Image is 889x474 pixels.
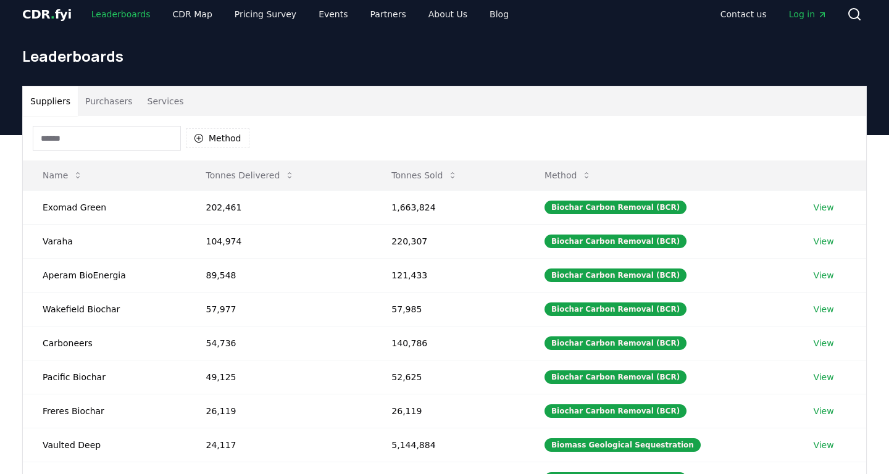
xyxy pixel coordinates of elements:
[813,439,833,451] a: View
[361,3,416,25] a: Partners
[545,201,687,214] div: Biochar Carbon Removal (BCR)
[372,224,525,258] td: 220,307
[813,303,833,315] a: View
[23,258,186,292] td: Aperam BioEnergia
[23,428,186,462] td: Vaulted Deep
[23,292,186,326] td: Wakefield Biochar
[33,163,93,188] button: Name
[372,360,525,394] td: 52,625
[372,292,525,326] td: 57,985
[186,128,249,148] button: Method
[711,3,837,25] nav: Main
[545,404,687,418] div: Biochar Carbon Removal (BCR)
[813,371,833,383] a: View
[419,3,477,25] a: About Us
[163,3,222,25] a: CDR Map
[813,201,833,214] a: View
[545,438,701,452] div: Biomass Geological Sequestration
[545,370,687,384] div: Biochar Carbon Removal (BCR)
[225,3,306,25] a: Pricing Survey
[813,405,833,417] a: View
[372,258,525,292] td: 121,433
[23,224,186,258] td: Varaha
[22,6,72,23] a: CDR.fyi
[813,269,833,281] a: View
[186,360,372,394] td: 49,125
[140,86,191,116] button: Services
[372,394,525,428] td: 26,119
[372,326,525,360] td: 140,786
[186,190,372,224] td: 202,461
[22,46,867,66] h1: Leaderboards
[23,190,186,224] td: Exomad Green
[309,3,357,25] a: Events
[81,3,161,25] a: Leaderboards
[23,86,78,116] button: Suppliers
[196,163,304,188] button: Tonnes Delivered
[186,258,372,292] td: 89,548
[51,7,55,22] span: .
[78,86,140,116] button: Purchasers
[186,292,372,326] td: 57,977
[813,337,833,349] a: View
[480,3,519,25] a: Blog
[372,190,525,224] td: 1,663,824
[545,235,687,248] div: Biochar Carbon Removal (BCR)
[22,7,72,22] span: CDR fyi
[81,3,519,25] nav: Main
[545,268,687,282] div: Biochar Carbon Removal (BCR)
[711,3,777,25] a: Contact us
[23,326,186,360] td: Carboneers
[186,394,372,428] td: 26,119
[23,360,186,394] td: Pacific Biochar
[186,326,372,360] td: 54,736
[535,163,602,188] button: Method
[545,336,687,350] div: Biochar Carbon Removal (BCR)
[23,394,186,428] td: Freres Biochar
[779,3,837,25] a: Log in
[382,163,467,188] button: Tonnes Sold
[545,302,687,316] div: Biochar Carbon Removal (BCR)
[372,428,525,462] td: 5,144,884
[789,8,827,20] span: Log in
[186,428,372,462] td: 24,117
[186,224,372,258] td: 104,974
[813,235,833,247] a: View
